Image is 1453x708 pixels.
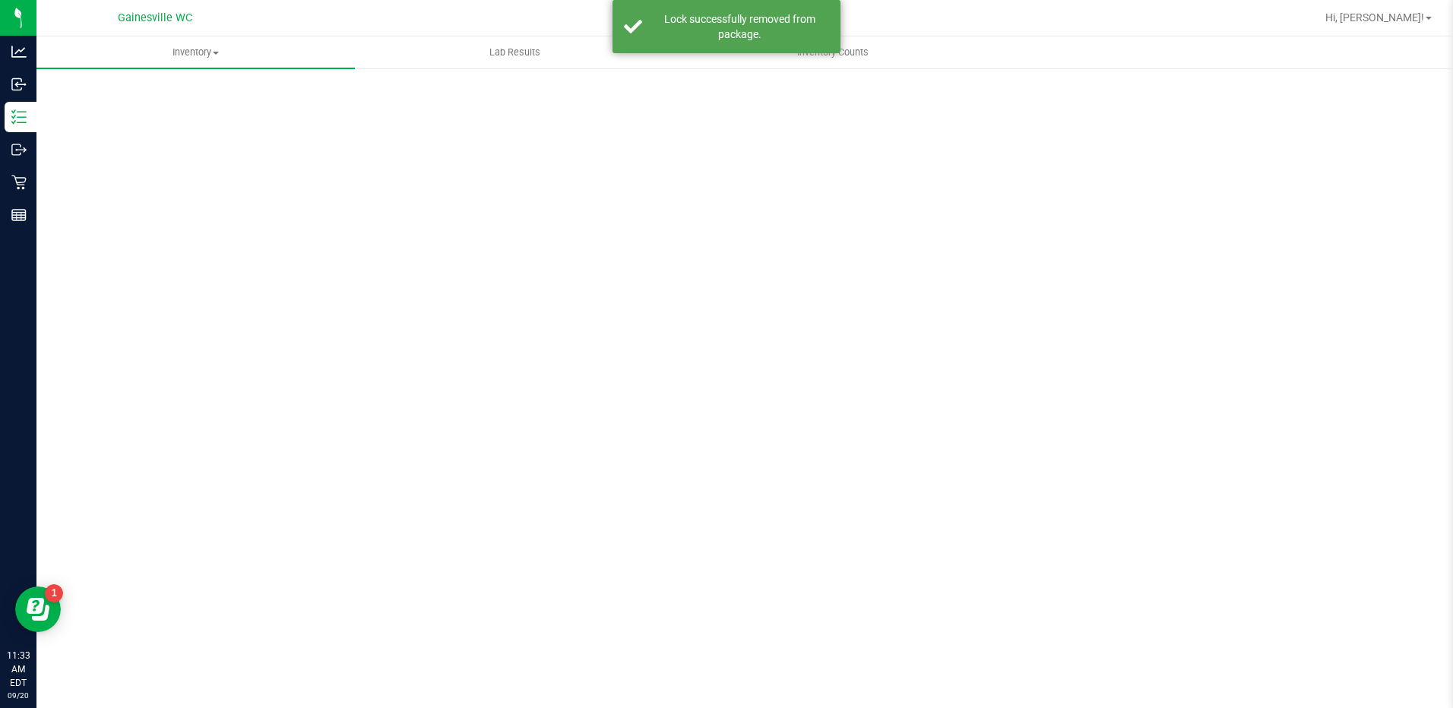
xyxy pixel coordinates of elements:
[36,46,355,59] span: Inventory
[11,44,27,59] inline-svg: Analytics
[355,36,673,68] a: Lab Results
[118,11,192,24] span: Gainesville WC
[7,649,30,690] p: 11:33 AM EDT
[36,36,355,68] a: Inventory
[11,77,27,92] inline-svg: Inbound
[469,46,561,59] span: Lab Results
[11,175,27,190] inline-svg: Retail
[7,690,30,701] p: 09/20
[11,142,27,157] inline-svg: Outbound
[15,586,61,632] iframe: Resource center
[11,207,27,223] inline-svg: Reports
[1325,11,1424,24] span: Hi, [PERSON_NAME]!
[11,109,27,125] inline-svg: Inventory
[45,584,63,602] iframe: Resource center unread badge
[651,11,829,42] div: Lock successfully removed from package.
